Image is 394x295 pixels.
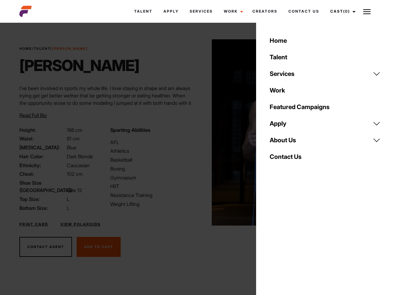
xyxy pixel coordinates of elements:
[110,139,193,146] li: AFL
[67,127,82,133] span: 186 cm
[266,32,384,49] a: Home
[19,46,88,51] span: / /
[60,222,101,227] a: View Polaroids
[67,162,90,168] span: Caucasian
[19,179,66,194] span: Shoe Size ([GEOGRAPHIC_DATA]):
[84,245,113,249] span: Add To Cast
[266,115,384,132] a: Apply
[218,3,247,20] a: Work
[110,191,193,199] li: Resistance Training
[19,204,66,212] span: Bottom Size:
[110,147,193,155] li: Athletics
[363,8,371,15] img: Burger icon
[19,5,32,18] img: cropped-aefm-brand-fav-22-square.png
[19,153,66,160] span: Hair Color:
[19,195,66,203] span: Top Size:
[19,126,66,134] span: Height:
[77,237,121,257] button: Add To Cast
[19,46,32,51] a: Home
[110,127,150,133] strong: Sporting Abilities
[325,3,359,20] a: Cast(0)
[110,200,193,208] li: Weight Lifting
[67,153,93,159] span: Dark Blonde
[110,174,193,181] li: Gymnasium
[110,165,193,172] li: Boxing
[19,162,66,169] span: Ethnicity:
[343,9,350,14] span: (0)
[266,49,384,65] a: Talent
[266,132,384,148] a: About Us
[266,65,384,82] a: Services
[19,56,139,75] h1: [PERSON_NAME]
[67,144,76,151] span: Blue
[19,237,72,257] button: Contact Agent
[67,136,80,142] span: 81 cm
[110,156,193,163] li: Basketball
[67,196,70,202] span: L
[266,148,384,165] a: Contact Us
[247,3,283,20] a: Creators
[19,112,47,118] span: Read Full Bio
[19,112,47,119] button: Read Full Bio
[52,46,88,51] strong: [PERSON_NAME]
[34,46,50,51] a: Talent
[184,3,218,20] a: Services
[19,170,66,178] span: Chest:
[19,222,48,227] a: Print Card
[110,183,193,190] li: HIIT
[67,171,83,177] span: 102 cm
[19,135,66,142] span: Waist:
[129,3,158,20] a: Talent
[283,3,325,20] a: Contact Us
[158,3,184,20] a: Apply
[67,205,70,211] span: L
[266,82,384,99] a: Work
[19,85,193,136] p: I’ve been involved in sports my whole life. I love staying in shape and am always trying get get ...
[19,144,66,151] span: [MEDICAL_DATA]:
[266,99,384,115] a: Featured Campaigns
[67,187,82,193] span: Size 12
